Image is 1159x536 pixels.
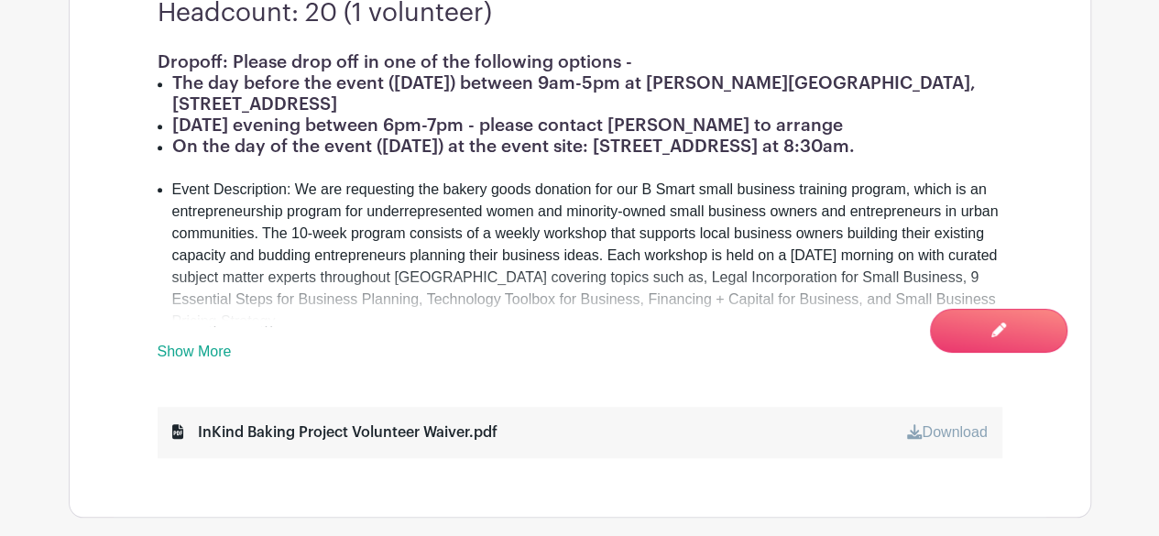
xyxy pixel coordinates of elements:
h1: Dropoff: Please drop off in one of the following options - [158,51,1002,72]
a: Download [907,424,987,440]
h1: [DATE] evening between 6pm-7pm - please contact [PERSON_NAME] to arrange [172,115,1002,136]
a: Show More [158,344,232,366]
h1: On the day of the event ([DATE]) at the event site: [STREET_ADDRESS] at 8:30am. [172,136,1002,157]
div: InKind Baking Project Volunteer Waiver.pdf [172,421,497,443]
h1: The day before the event ([DATE]) between 9am-5pm at [PERSON_NAME][GEOGRAPHIC_DATA], [STREET_ADDR... [172,72,1002,115]
li: Event Description: We are requesting the bakery goods donation for our B Smart small business tra... [172,179,1002,333]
